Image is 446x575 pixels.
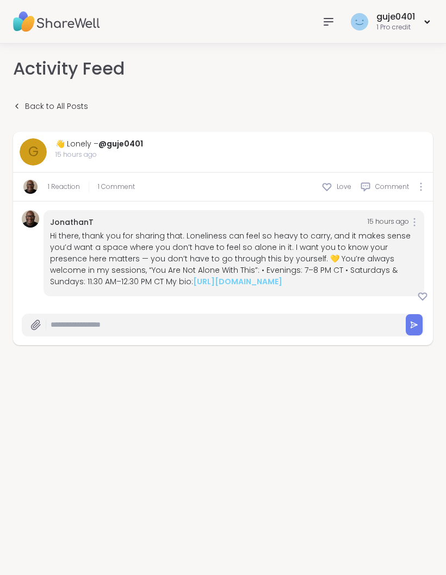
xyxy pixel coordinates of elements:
a: 1 Reaction [48,182,80,192]
span: Back to All Posts [25,101,88,112]
a: [URL][DOMAIN_NAME] [193,276,282,287]
a: Back to All Posts [13,94,88,119]
div: 1 Pro credit [376,23,415,32]
a: JonathanT [50,217,94,228]
span: Love [337,182,351,192]
span: Comment [375,182,409,192]
span: g [28,142,39,162]
a: g [20,138,47,166]
a: @guje0401 [98,138,143,149]
img: guje0401 [351,13,368,30]
span: 1 Comment [98,182,135,192]
div: Hi there, thank you for sharing that. Loneliness can feel so heavy to carry, and it makes sense y... [50,230,418,287]
img: ShareWell Nav Logo [13,3,100,41]
img: JonathanT [23,180,38,194]
span: 15 hours ago [55,150,143,160]
div: guje0401 [376,11,415,23]
h3: Activity Feed [13,57,125,81]
img: JonathanT [22,210,39,228]
div: 👋 Lonely – [55,138,143,150]
span: 15 hours ago [368,217,409,228]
